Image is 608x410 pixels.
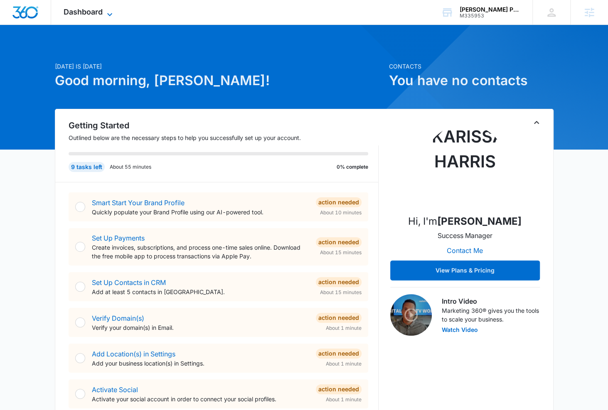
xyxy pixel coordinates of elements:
a: Set Up Contacts in CRM [92,278,166,287]
img: Intro Video [390,294,432,336]
a: Activate Social [92,385,138,394]
div: Action Needed [316,197,362,207]
p: Activate your social account in order to connect your social profiles. [92,395,309,403]
p: Quickly populate your Brand Profile using our AI-powered tool. [92,208,309,216]
p: 0% complete [337,163,368,171]
div: account id [460,13,520,19]
p: Success Manager [438,231,492,241]
div: Action Needed [316,384,362,394]
button: Watch Video [442,327,478,333]
span: About 10 minutes [320,209,362,216]
h3: Intro Video [442,296,540,306]
p: Add at least 5 contacts in [GEOGRAPHIC_DATA]. [92,287,309,296]
div: 9 tasks left [69,162,105,172]
a: Add Location(s) in Settings [92,350,175,358]
span: About 15 minutes [320,289,362,296]
span: About 1 minute [326,396,362,403]
p: Add your business location(s) in Settings. [92,359,309,368]
p: Marketing 360® gives you the tools to scale your business. [442,306,540,324]
span: About 15 minutes [320,249,362,256]
h1: You have no contacts [389,71,554,91]
button: Contact Me [438,241,491,260]
p: Create invoices, subscriptions, and process one-time sales online. Download the free mobile app t... [92,243,309,260]
div: account name [460,6,520,13]
strong: [PERSON_NAME] [437,215,522,227]
div: Action Needed [316,277,362,287]
p: About 55 minutes [110,163,151,171]
img: Karissa Harris [423,124,507,207]
a: Verify Domain(s) [92,314,144,322]
p: Outlined below are the necessary steps to help you successfully set up your account. [69,133,379,142]
h1: Good morning, [PERSON_NAME]! [55,71,384,91]
div: Action Needed [316,313,362,323]
p: Contacts [389,62,554,71]
p: Verify your domain(s) in Email. [92,323,309,332]
span: About 1 minute [326,360,362,368]
a: Set Up Payments [92,234,145,242]
div: Action Needed [316,349,362,358]
button: View Plans & Pricing [390,260,540,280]
a: Smart Start Your Brand Profile [92,199,185,207]
button: Toggle Collapse [532,118,542,128]
span: Dashboard [64,7,103,16]
p: [DATE] is [DATE] [55,62,384,71]
h2: Getting Started [69,119,379,132]
span: About 1 minute [326,324,362,332]
p: Hi, I'm [408,214,522,229]
div: Action Needed [316,237,362,247]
